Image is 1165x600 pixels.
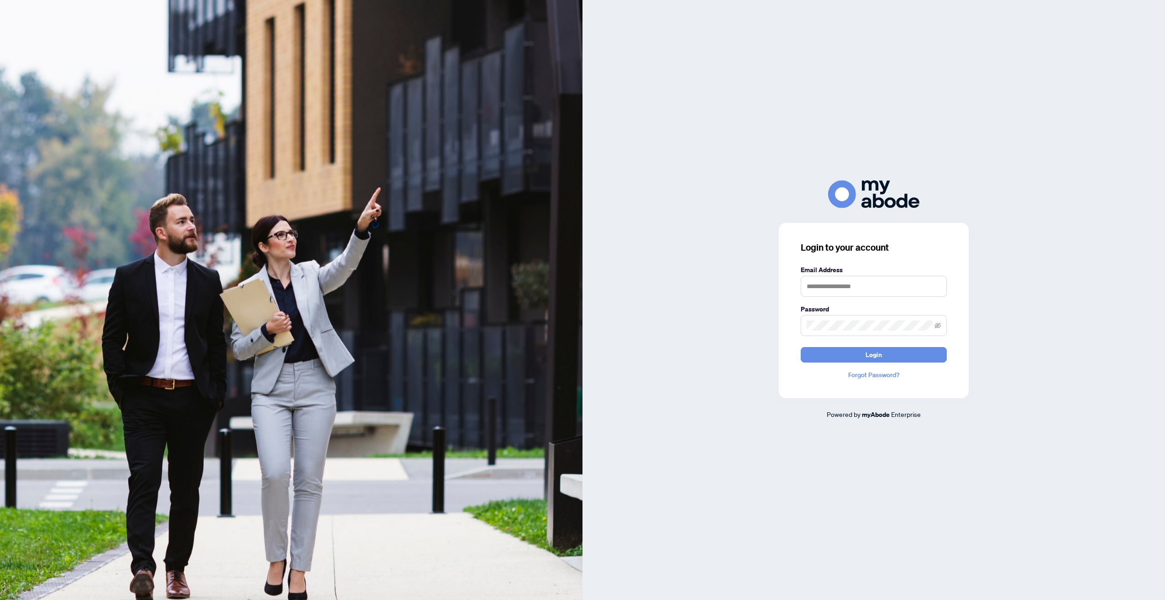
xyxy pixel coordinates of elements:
span: Enterprise [891,410,921,418]
button: Login [801,347,947,363]
h3: Login to your account [801,241,947,254]
span: Login [866,347,882,362]
img: ma-logo [828,180,919,208]
label: Password [801,304,947,314]
span: Powered by [827,410,861,418]
label: Email Address [801,265,947,275]
span: eye-invisible [934,322,941,329]
a: Forgot Password? [801,370,947,380]
a: myAbode [862,410,890,420]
